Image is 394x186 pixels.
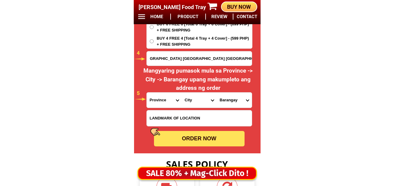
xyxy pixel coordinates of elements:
input: Input address [147,51,252,66]
span: 5 [137,90,140,96]
input: BUY 4 FREE 4 [Total 4 Tray + 4 Cover] - (599 PHP) + FREE SHIPPING [150,39,154,43]
input: BUY 6 FREE 6 [Total 6 Tray + 6 Cover] - (699 PHP) + FREE SHIPPING [150,25,154,29]
h3: SALES POLICY [134,157,261,171]
span: Mangyaring pumasok mula sa Province -> City -> Barangay upang makumpleto ang address ng order [143,67,253,91]
h6: 4 [137,49,146,57]
h6: CONTACT [237,13,257,20]
select: Select commune [217,93,252,108]
h6: HOME [146,13,167,20]
select: Select district [182,93,217,108]
span: BUY 4 FREE 4 [Total 4 Tray + 4 Cover] - (599 PHP) + FREE SHIPPING [157,35,252,47]
div: BUY NOW [222,3,257,11]
div: SALE 80% + Mag-Click Dito ! [138,167,256,180]
div: ORDER NOW [154,135,245,143]
input: Input LANDMARKOFLOCATION [147,110,252,126]
h6: REVIEW [209,13,230,20]
h4: [PERSON_NAME] Food Tray [139,3,210,11]
select: Select province [147,93,182,108]
h6: PRODUCT [174,13,202,20]
span: BUY 6 FREE 6 [Total 6 Tray + 6 Cover] - (699 PHP) + FREE SHIPPING [157,21,252,33]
